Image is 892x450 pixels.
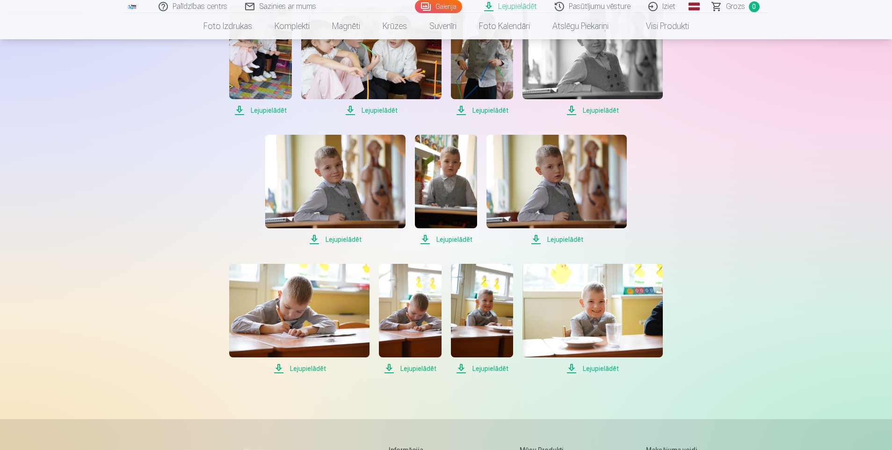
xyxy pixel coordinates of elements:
[263,13,321,39] a: Komplekti
[749,1,760,12] span: 0
[468,13,541,39] a: Foto kalendāri
[229,264,370,374] a: Lejupielādēt
[522,264,663,374] a: Lejupielādēt
[486,234,627,245] span: Lejupielādēt
[415,135,477,245] a: Lejupielādēt
[451,264,513,374] a: Lejupielādēt
[522,105,663,116] span: Lejupielādēt
[486,135,627,245] a: Lejupielādēt
[229,105,291,116] span: Lejupielādēt
[418,13,468,39] a: Suvenīri
[451,6,513,116] a: Lejupielādēt
[301,105,442,116] span: Lejupielādēt
[265,135,406,245] a: Lejupielādēt
[192,13,263,39] a: Foto izdrukas
[522,6,663,116] a: Lejupielādēt
[229,363,370,374] span: Lejupielādēt
[620,13,700,39] a: Visi produkti
[451,105,513,116] span: Lejupielādēt
[371,13,418,39] a: Krūzes
[415,234,477,245] span: Lejupielādēt
[265,234,406,245] span: Lejupielādēt
[522,363,663,374] span: Lejupielādēt
[127,4,138,9] img: /fa1
[301,6,442,116] a: Lejupielādēt
[451,363,513,374] span: Lejupielādēt
[541,13,620,39] a: Atslēgu piekariņi
[726,1,745,12] span: Grozs
[379,264,441,374] a: Lejupielādēt
[321,13,371,39] a: Magnēti
[229,6,291,116] a: Lejupielādēt
[379,363,441,374] span: Lejupielādēt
